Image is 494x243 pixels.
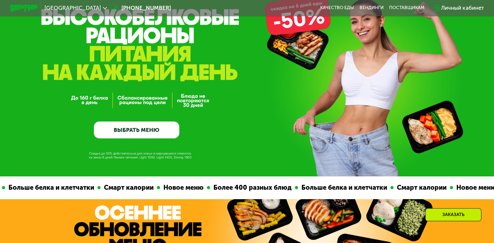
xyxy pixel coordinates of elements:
[441,4,484,12] div: Личный кабинет
[394,183,450,193] div: Смарт калории
[160,183,207,193] div: Новое меню
[44,5,101,11] span: [GEOGRAPHIC_DATA]
[210,183,295,193] div: Более 400 разных блюд
[110,4,171,12] a: [PHONE_NUMBER]
[389,5,424,11] div: поставщикам
[5,183,97,193] div: Больше белка и клетчатки
[94,122,179,139] a: ВЫБРАТЬ МЕНЮ
[320,5,354,11] a: Качество еды
[425,208,481,221] div: Заказать
[101,183,157,193] div: Смарт калории
[360,5,384,11] a: Вендинги
[298,183,390,193] div: Больше белка и клетчатки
